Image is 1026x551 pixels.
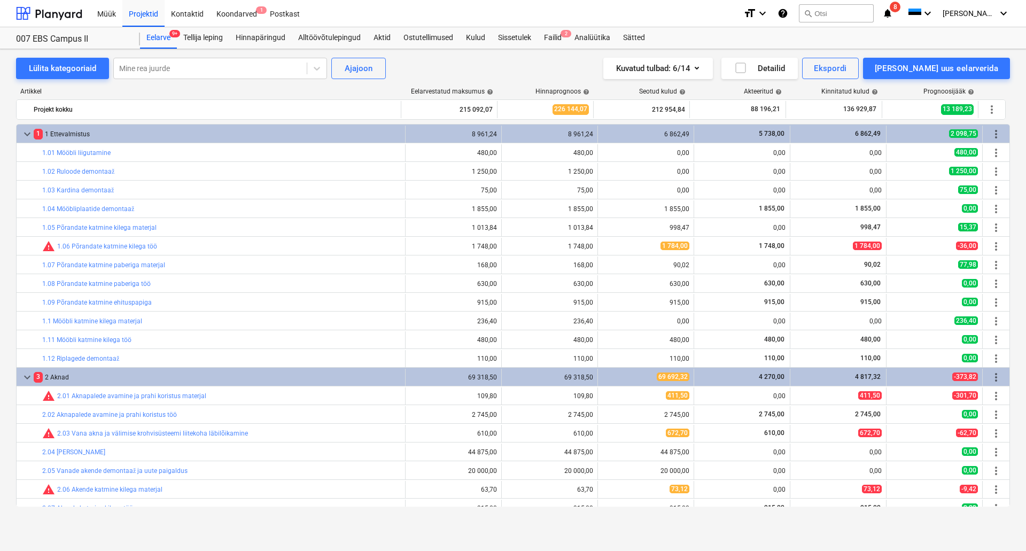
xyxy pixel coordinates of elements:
div: 109,80 [506,392,593,400]
div: Hinnaprognoos [535,88,589,95]
div: 0,00 [698,448,786,456]
span: help [485,89,493,95]
div: 44 875,00 [506,448,593,456]
div: 0,00 [795,187,882,194]
span: Seotud kulud ületavad prognoosi [42,483,55,496]
span: Rohkem tegevusi [990,427,1002,440]
span: Rohkem tegevusi [990,128,1002,141]
div: 1 748,00 [506,243,593,250]
div: 480,00 [506,149,593,157]
div: 20 000,00 [410,467,497,475]
span: 0,00 [962,279,978,288]
span: 0,00 [962,447,978,456]
button: Kuvatud tulbad:6/14 [603,58,713,79]
span: keyboard_arrow_down [21,371,34,384]
div: Hinnapäringud [229,27,292,49]
span: help [773,89,782,95]
a: 2.04 [PERSON_NAME] [42,448,105,456]
a: 1.04 Mööbliplaatide demontaaž [42,205,134,213]
a: Failid2 [538,27,568,49]
span: Rohkem tegevusi [990,371,1002,384]
span: 915,00 [859,298,882,306]
span: 1 250,00 [949,167,978,175]
div: 110,00 [602,355,689,362]
div: 480,00 [410,149,497,157]
div: 1 250,00 [506,168,593,175]
span: -9,42 [960,485,978,493]
span: 90,02 [863,261,882,268]
div: Prognoosijääk [923,88,974,95]
a: 1.07 Põrandate katmine paberiga materjal [42,261,165,269]
div: 0,00 [698,486,786,493]
div: 007 EBS Campus II [16,34,127,45]
span: 1 [256,6,267,14]
div: Lülita kategooriaid [29,61,96,75]
span: 630,00 [859,280,882,287]
div: 480,00 [506,336,593,344]
span: 73,12 [670,485,689,493]
a: 2.06 Akende katmine kilega materjal [57,486,162,493]
span: 915,00 [763,298,786,306]
span: Rohkem tegevusi [990,165,1002,178]
div: Detailid [734,61,785,75]
span: Rohkem tegevusi [990,240,1002,253]
span: -36,00 [956,242,978,250]
span: -373,82 [952,372,978,381]
a: 1.11 Mööbli katmine kilega töö [42,336,131,344]
span: 0,00 [962,204,978,213]
div: 630,00 [410,280,497,288]
button: Detailid [721,58,798,79]
div: 0,00 [795,168,882,175]
div: Seotud kulud [639,88,686,95]
span: Rohkem tegevusi [990,221,1002,234]
div: 2 745,00 [410,411,497,418]
span: 1 748,00 [758,242,786,250]
span: 915,00 [859,504,882,511]
span: 3 [34,372,43,382]
div: 2 745,00 [602,411,689,418]
span: Seotud kulud ületavad prognoosi [42,390,55,402]
div: 1 250,00 [410,168,497,175]
div: 212 954,84 [598,101,685,118]
div: Chat Widget [973,500,1026,551]
span: 6 862,49 [854,130,882,137]
div: 90,02 [602,261,689,269]
div: 915,00 [506,299,593,306]
a: Eelarve9+ [140,27,177,49]
span: Rohkem tegevusi [990,446,1002,459]
span: 915,00 [763,504,786,511]
span: 73,12 [862,485,882,493]
div: 69 318,50 [410,374,497,381]
span: 69 692,32 [657,372,689,381]
a: Aktid [367,27,397,49]
div: 8 961,24 [506,130,593,138]
div: 110,00 [410,355,497,362]
div: 63,70 [506,486,593,493]
a: Kulud [460,27,492,49]
a: 1.09 Põrandate katmine ehituspapiga [42,299,152,306]
div: 0,00 [795,467,882,475]
div: Alltöövõtulepingud [292,27,367,49]
div: 915,00 [410,505,497,512]
div: Projekt kokku [34,101,397,118]
span: [PERSON_NAME] [943,9,996,18]
div: 44 875,00 [602,448,689,456]
span: 480,00 [859,336,882,343]
span: 610,00 [763,429,786,437]
span: 226 144,07 [553,104,589,114]
span: -301,70 [952,391,978,400]
div: 0,00 [602,149,689,157]
span: 9+ [169,30,180,37]
a: Tellija leping [177,27,229,49]
span: Rohkem tegevusi [990,408,1002,421]
div: 1 748,00 [410,243,497,250]
a: 2.03 Vana akna ja välimise krohvisüsteemi liitekoha läbilõikamine [57,430,248,437]
div: Sissetulek [492,27,538,49]
span: Rohkem tegevusi [990,296,1002,309]
div: 109,80 [410,392,497,400]
span: 480,00 [763,336,786,343]
div: Kinnitatud kulud [821,88,878,95]
div: 0,00 [698,392,786,400]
